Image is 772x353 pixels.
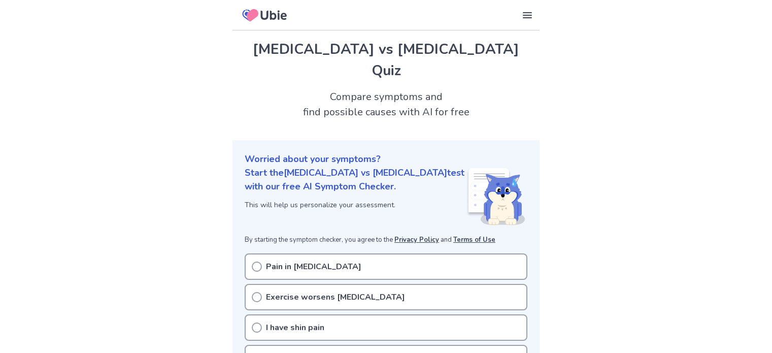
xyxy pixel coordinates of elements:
h1: [MEDICAL_DATA] vs [MEDICAL_DATA] Quiz [245,39,527,81]
a: Terms of Use [453,235,495,244]
p: Start the [MEDICAL_DATA] vs [MEDICAL_DATA] test with our free AI Symptom Checker. [245,166,466,194]
p: Exercise worsens [MEDICAL_DATA] [266,291,405,303]
img: Shiba [466,168,525,225]
p: By starting the symptom checker, you agree to the and [245,235,527,245]
p: This will help us personalize your assessment. [245,200,466,210]
p: Worried about your symptoms? [245,152,527,166]
a: Privacy Policy [394,235,439,244]
h2: Compare symptoms and find possible causes with AI for free [232,89,540,120]
p: Pain in [MEDICAL_DATA] [266,261,361,273]
p: I have shin pain [266,322,324,334]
